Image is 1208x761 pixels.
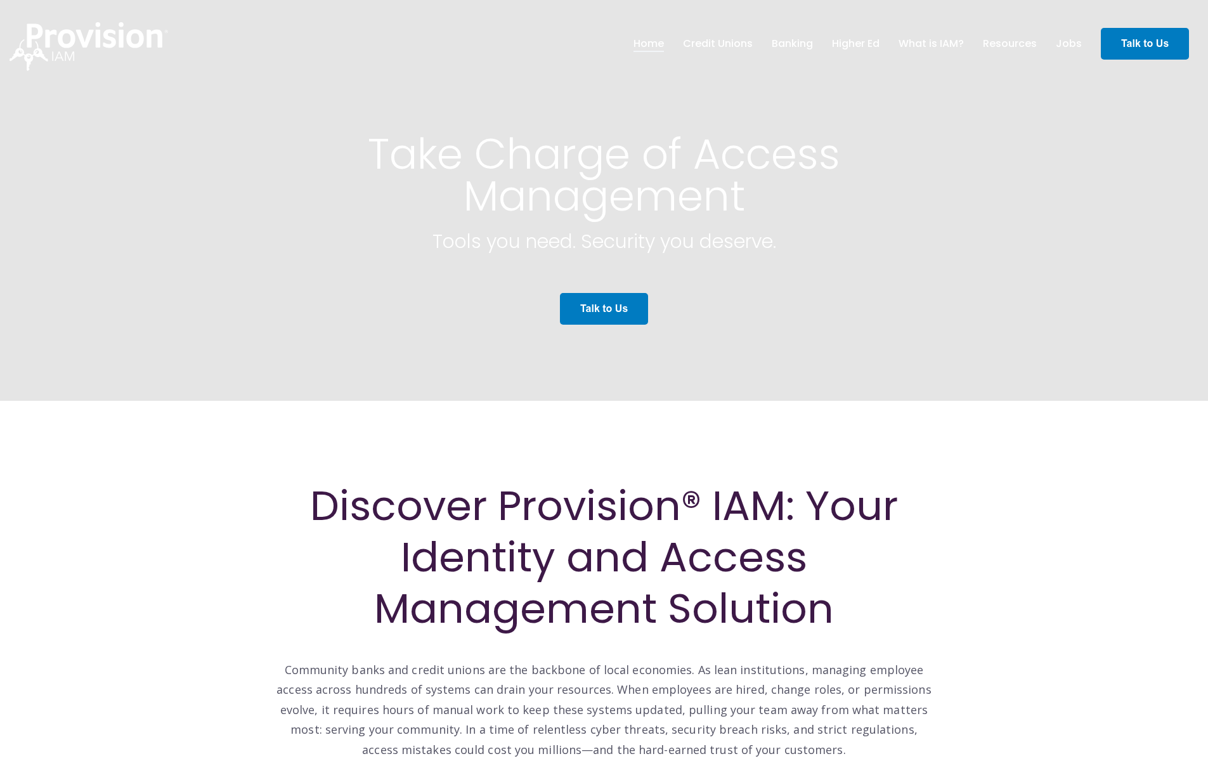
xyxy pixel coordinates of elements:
span: Tools you need. Security you deserve. [432,228,776,255]
p: Community banks and credit unions are the backbone of local economies. As lean institutions, mana... [275,640,934,760]
a: What is IAM? [899,33,964,55]
a: Higher Ed [832,33,880,55]
nav: menu [624,23,1091,64]
img: Talk to Us [1101,28,1189,60]
span: Take Charge of Access Management [368,125,840,225]
img: ProvisionIAM-Logo-White [10,22,168,71]
a: Banking [772,33,813,55]
a: Credit Unions [683,33,753,55]
a: Home [633,33,664,55]
img: Talk to Us [560,293,648,325]
a: Resources [983,33,1037,55]
a: Jobs [1056,33,1082,55]
h1: Discover Provision® IAM: Your Identity and Access Management Solution [275,480,934,635]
